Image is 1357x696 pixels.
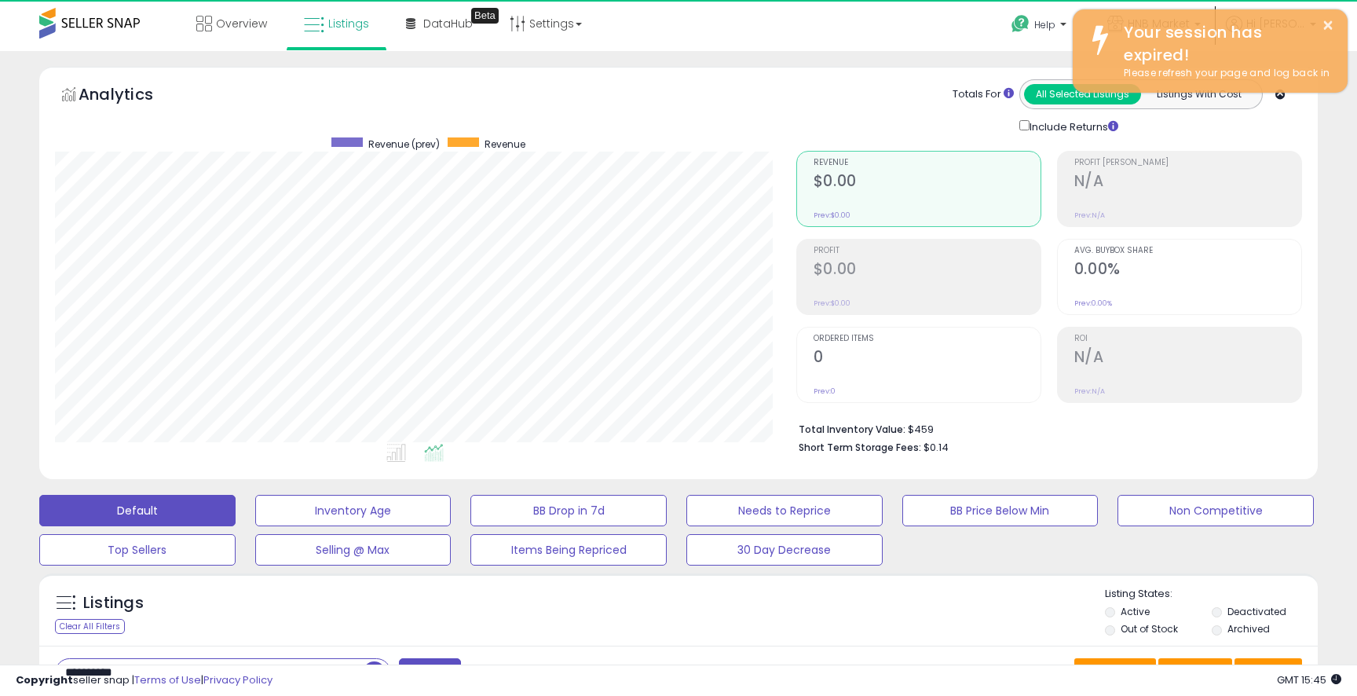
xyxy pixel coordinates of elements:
button: BB Drop in 7d [470,495,667,526]
h2: $0.00 [814,260,1041,281]
small: Prev: 0 [814,386,836,396]
small: Prev: 0.00% [1074,299,1112,308]
label: Active [1121,605,1150,618]
h2: $0.00 [814,172,1041,193]
button: 30 Day Decrease [686,534,883,566]
div: Your session has expired! [1112,21,1336,66]
button: × [1322,16,1334,35]
div: Tooltip anchor [471,8,499,24]
p: Listing States: [1105,587,1317,602]
button: All Selected Listings [1024,84,1141,104]
span: ROI [1074,335,1301,343]
span: Profit [PERSON_NAME] [1074,159,1301,167]
span: Overview [216,16,267,31]
label: Out of Stock [1121,622,1178,636]
label: Deactivated [1227,605,1286,618]
button: Actions [1234,658,1302,685]
span: Help [1034,18,1055,31]
i: Get Help [1011,14,1030,34]
div: Clear All Filters [55,619,125,634]
button: Save View [1074,658,1156,685]
span: Revenue [485,137,525,151]
button: Default [39,495,236,526]
span: 2025-08-17 15:45 GMT [1277,672,1341,687]
small: Prev: N/A [1074,386,1105,396]
span: Ordered Items [814,335,1041,343]
span: Profit [814,247,1041,255]
span: Revenue [814,159,1041,167]
button: Selling @ Max [255,534,452,566]
span: $0.14 [924,440,949,455]
strong: Copyright [16,672,73,687]
div: Totals For [953,87,1014,102]
small: Prev: $0.00 [814,211,850,220]
small: Prev: N/A [1074,211,1105,220]
h2: N/A [1074,348,1301,369]
div: seller snap | | [16,673,272,688]
a: Help [999,2,1082,51]
h2: 0 [814,348,1041,369]
span: DataHub [423,16,473,31]
div: Please refresh your page and log back in [1112,66,1336,81]
span: Columns [1169,664,1218,680]
div: Include Returns [1008,117,1137,135]
button: Needs to Reprice [686,495,883,526]
button: Columns [1158,658,1232,685]
button: Listings With Cost [1140,84,1257,104]
span: Avg. Buybox Share [1074,247,1301,255]
button: Items Being Repriced [470,534,667,566]
small: Prev: $0.00 [814,299,850,308]
button: Inventory Age [255,495,452,526]
b: Total Inventory Value: [799,423,905,436]
b: Short Term Storage Fees: [799,441,921,454]
button: BB Price Below Min [902,495,1099,526]
label: Archived [1227,622,1270,636]
li: $459 [799,419,1290,438]
h2: 0.00% [1074,260,1301,281]
button: Non Competitive [1117,495,1314,526]
button: Filters [399,658,460,686]
span: Listings [328,16,369,31]
button: Top Sellers [39,534,236,566]
span: Revenue (prev) [368,137,440,151]
h2: N/A [1074,172,1301,193]
h5: Listings [83,592,144,614]
h5: Analytics [79,83,184,109]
